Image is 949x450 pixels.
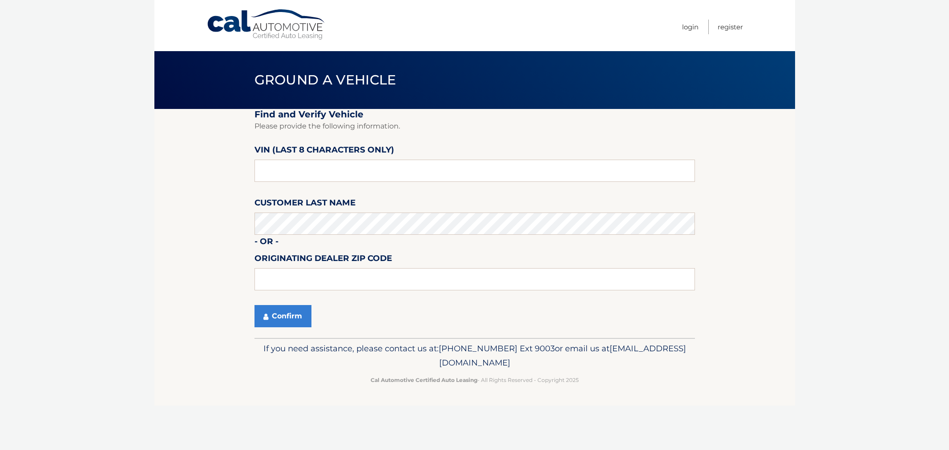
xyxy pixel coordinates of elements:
span: Ground a Vehicle [254,72,396,88]
p: Please provide the following information. [254,120,695,133]
span: [PHONE_NUMBER] Ext 9003 [439,343,555,354]
a: Login [682,20,699,34]
h2: Find and Verify Vehicle [254,109,695,120]
strong: Cal Automotive Certified Auto Leasing [371,377,477,383]
label: Customer Last Name [254,196,355,213]
a: Cal Automotive [206,9,327,40]
a: Register [718,20,743,34]
label: VIN (last 8 characters only) [254,143,394,160]
label: - or - [254,235,279,251]
p: If you need assistance, please contact us at: or email us at [260,342,689,370]
label: Originating Dealer Zip Code [254,252,392,268]
p: - All Rights Reserved - Copyright 2025 [260,375,689,385]
button: Confirm [254,305,311,327]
